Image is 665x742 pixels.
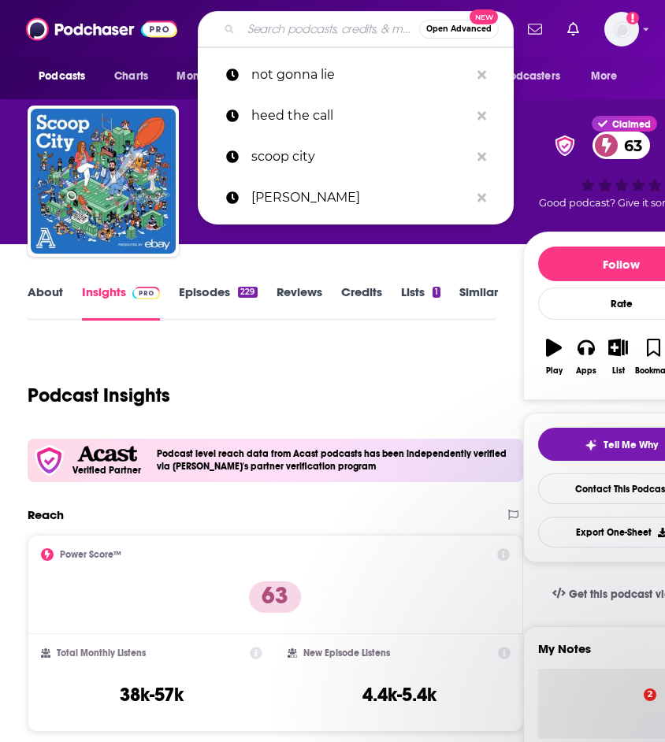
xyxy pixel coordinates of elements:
div: List [612,366,625,376]
p: heed the call [251,95,470,136]
iframe: Intercom live chat [611,688,649,726]
p: not gonna lie [251,54,470,95]
span: For Podcasters [485,65,560,87]
button: Play [538,328,570,385]
img: Scoop City: Inside The NFL [31,109,176,254]
button: Show profile menu [604,12,639,46]
h2: Reach [28,507,64,522]
h2: Total Monthly Listens [57,647,146,659]
h3: 38k-57k [120,683,184,707]
img: tell me why sparkle [585,439,597,451]
span: Open Advanced [426,25,492,33]
span: Logged in as rowan.sullivan [604,12,639,46]
h5: Verified Partner [72,466,141,475]
a: heed the call [198,95,514,136]
span: Claimed [612,121,651,128]
p: 63 [249,581,301,613]
img: Podchaser Pro [132,287,160,299]
input: Search podcasts, credits, & more... [241,17,419,42]
a: Credits [341,284,382,321]
span: 2 [644,688,656,701]
a: Show notifications dropdown [561,16,585,43]
h4: Podcast level reach data from Acast podcasts has been independently verified via [PERSON_NAME]'s ... [157,448,517,472]
a: Show notifications dropdown [522,16,548,43]
a: scoop city [198,136,514,177]
a: Charts [104,61,158,91]
div: Apps [576,366,596,376]
button: open menu [28,61,106,91]
span: Tell Me Why [604,439,658,451]
span: Charts [114,65,148,87]
button: Open AdvancedNew [419,20,499,39]
p: bomani jones [251,177,470,218]
img: User Profile [604,12,639,46]
a: 63 [593,132,650,159]
a: InsightsPodchaser Pro [82,284,160,321]
span: Podcasts [39,65,85,87]
a: About [28,284,63,321]
p: scoop city [251,136,470,177]
div: Play [546,366,563,376]
span: More [591,65,618,87]
img: verified Badge [550,135,580,156]
img: verfied icon [34,445,65,476]
svg: Add a profile image [626,12,639,24]
h2: New Episode Listens [303,647,390,659]
div: 229 [238,287,257,298]
span: Monitoring [176,65,232,87]
h2: Power Score™ [60,549,121,560]
a: not gonna lie [198,54,514,95]
img: Acast [77,446,137,462]
button: List [602,328,634,385]
a: Lists1 [401,284,440,321]
span: New [470,9,498,24]
a: Reviews [277,284,322,321]
img: Podchaser - Follow, Share and Rate Podcasts [26,14,177,44]
div: Search podcasts, credits, & more... [198,11,514,47]
button: open menu [474,61,583,91]
a: Similar [459,284,498,321]
div: 1 [433,287,440,298]
a: Episodes229 [179,284,257,321]
span: 63 [608,132,650,159]
h1: Podcast Insights [28,384,170,407]
a: [PERSON_NAME] [198,177,514,218]
button: open menu [580,61,637,91]
button: Apps [570,328,602,385]
button: open menu [165,61,253,91]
